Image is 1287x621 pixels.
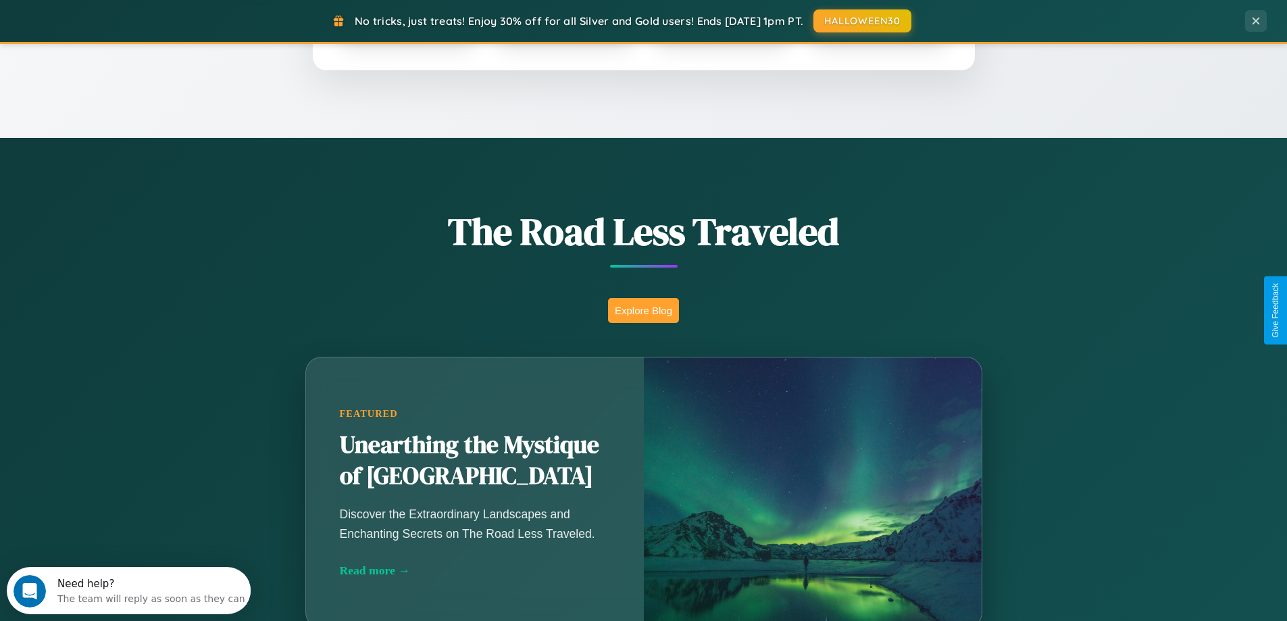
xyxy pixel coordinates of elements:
span: No tricks, just treats! Enjoy 30% off for all Silver and Gold users! Ends [DATE] 1pm PT. [355,14,803,28]
div: Featured [340,408,610,420]
h1: The Road Less Traveled [238,205,1049,257]
p: Discover the Extraordinary Landscapes and Enchanting Secrets on The Road Less Traveled. [340,505,610,543]
h2: Unearthing the Mystique of [GEOGRAPHIC_DATA] [340,430,610,492]
div: Need help? [51,11,238,22]
div: Read more → [340,564,610,578]
iframe: Intercom live chat [14,575,46,607]
button: HALLOWEEN30 [813,9,911,32]
button: Explore Blog [608,298,679,323]
iframe: Intercom live chat discovery launcher [7,567,251,614]
div: Give Feedback [1271,283,1280,338]
div: The team will reply as soon as they can [51,22,238,36]
div: Open Intercom Messenger [5,5,251,43]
